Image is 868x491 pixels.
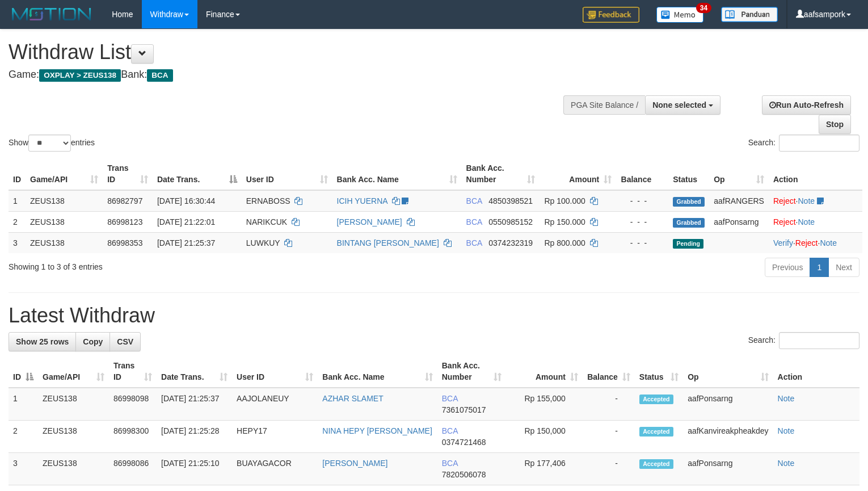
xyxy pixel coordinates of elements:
span: Accepted [639,395,673,404]
a: BINTANG [PERSON_NAME] [337,238,439,247]
span: [DATE] 16:30:44 [157,196,215,205]
button: None selected [645,95,720,115]
th: ID: activate to sort column descending [9,355,38,388]
img: MOTION_logo.png [9,6,95,23]
img: Button%20Memo.svg [656,7,704,23]
td: 3 [9,232,26,253]
a: CSV [109,332,141,351]
th: Status [668,158,709,190]
a: 1 [810,258,829,277]
span: Show 25 rows [16,337,69,346]
label: Search: [748,332,859,349]
td: - [583,388,635,421]
h1: Withdraw List [9,41,567,64]
div: PGA Site Balance / [563,95,645,115]
span: BCA [442,459,458,468]
span: Copy 0374232319 to clipboard [488,238,533,247]
td: BUAYAGACOR [232,453,318,485]
th: Status: activate to sort column ascending [635,355,683,388]
th: Trans ID: activate to sort column ascending [109,355,157,388]
span: BCA [442,394,458,403]
td: Rp 155,000 [506,388,583,421]
th: Op: activate to sort column ascending [683,355,773,388]
td: HEPY17 [232,421,318,453]
td: [DATE] 21:25:28 [157,421,232,453]
td: 1 [9,388,38,421]
td: 3 [9,453,38,485]
a: Stop [819,115,851,134]
th: Amount: activate to sort column ascending [506,355,583,388]
label: Show entries [9,135,95,152]
select: Showentries [28,135,71,152]
h4: Game: Bank: [9,69,567,81]
td: aafPonsarng [709,211,769,232]
th: Bank Acc. Number: activate to sort column ascending [462,158,540,190]
th: Trans ID: activate to sort column ascending [103,158,153,190]
th: Action [769,158,862,190]
td: · [769,190,862,212]
th: User ID: activate to sort column ascending [242,158,332,190]
span: Rp 100.000 [544,196,585,205]
td: ZEUS138 [38,453,109,485]
td: aafRANGERS [709,190,769,212]
a: NINA HEPY [PERSON_NAME] [322,426,432,435]
input: Search: [779,135,859,152]
span: 86998123 [107,217,142,226]
th: Op: activate to sort column ascending [709,158,769,190]
th: ID [9,158,26,190]
th: Bank Acc. Name: activate to sort column ascending [332,158,462,190]
input: Search: [779,332,859,349]
td: 86998300 [109,421,157,453]
td: 2 [9,211,26,232]
span: Copy 0550985152 to clipboard [488,217,533,226]
a: AZHAR SLAMET [322,394,383,403]
th: Game/API: activate to sort column ascending [26,158,103,190]
a: ICIH YUERNA [337,196,387,205]
td: Rp 177,406 [506,453,583,485]
span: BCA [466,217,482,226]
td: ZEUS138 [26,211,103,232]
span: Copy 7361075017 to clipboard [442,405,486,414]
a: Verify [773,238,793,247]
td: · · [769,232,862,253]
a: Note [798,217,815,226]
h1: Latest Withdraw [9,304,859,327]
span: Rp 150.000 [544,217,585,226]
td: ZEUS138 [26,190,103,212]
a: Note [778,426,795,435]
span: LUWKUY [246,238,280,247]
th: User ID: activate to sort column ascending [232,355,318,388]
a: Note [820,238,837,247]
span: None selected [652,100,706,110]
td: AAJOLANEUY [232,388,318,421]
th: Date Trans.: activate to sort column descending [153,158,242,190]
th: Bank Acc. Number: activate to sort column ascending [437,355,506,388]
th: Amount: activate to sort column ascending [540,158,616,190]
a: Previous [765,258,810,277]
div: - - - [621,216,664,228]
a: Note [778,459,795,468]
th: Balance [616,158,668,190]
td: [DATE] 21:25:37 [157,388,232,421]
td: - [583,421,635,453]
a: Next [828,258,859,277]
td: 2 [9,421,38,453]
span: Accepted [639,459,673,469]
span: BCA [466,196,482,205]
a: Reject [773,196,796,205]
img: panduan.png [721,7,778,22]
span: Copy [83,337,103,346]
span: Grabbed [673,218,705,228]
span: Rp 800.000 [544,238,585,247]
td: · [769,211,862,232]
span: 34 [696,3,711,13]
th: Balance: activate to sort column ascending [583,355,635,388]
a: Copy [75,332,110,351]
img: Feedback.jpg [583,7,639,23]
td: aafKanvireakpheakdey [683,421,773,453]
td: aafPonsarng [683,453,773,485]
td: ZEUS138 [38,421,109,453]
span: OXPLAY > ZEUS138 [39,69,121,82]
span: Copy 7820506078 to clipboard [442,470,486,479]
td: - [583,453,635,485]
